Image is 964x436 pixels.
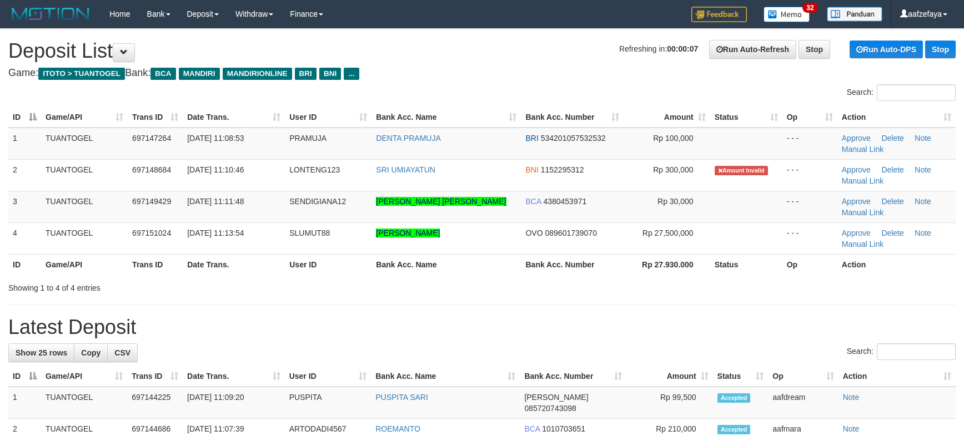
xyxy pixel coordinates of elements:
[642,229,694,237] span: Rp 27,500,000
[375,393,428,402] a: PUSPITA SARI
[187,197,244,206] span: [DATE] 11:11:48
[8,159,41,191] td: 2
[915,229,931,237] a: Note
[525,165,538,174] span: BNI
[782,107,837,128] th: Op: activate to sort column ascending
[782,159,837,191] td: - - -
[839,366,956,387] th: Action: activate to sort column ascending
[41,107,128,128] th: Game/API: activate to sort column ascending
[8,316,956,338] h1: Latest Deposit
[179,68,220,80] span: MANDIRI
[41,128,128,160] td: TUANTOGEL
[8,128,41,160] td: 1
[132,229,171,237] span: 697151024
[183,254,285,275] th: Date Trans.
[41,254,128,275] th: Game/API
[541,134,606,143] span: Copy 534201057532532 to clipboard
[41,191,128,222] td: TUANTOGEL
[74,343,108,362] a: Copy
[285,387,371,419] td: PUSPITA
[41,222,128,254] td: TUANTOGEL
[842,197,871,206] a: Approve
[842,176,884,185] a: Manual Link
[842,165,871,174] a: Approve
[877,343,956,360] input: Search:
[376,229,440,237] a: [PERSON_NAME]
[847,84,956,101] label: Search:
[8,107,41,128] th: ID: activate to sort column descending
[782,254,837,275] th: Op
[850,40,923,58] a: Run Auto-DPS
[8,68,956,79] h4: Game: Bank:
[8,40,956,62] h1: Deposit List
[127,387,183,419] td: 697144225
[132,165,171,174] span: 697148684
[710,254,782,275] th: Status
[295,68,317,80] span: BRI
[285,107,371,128] th: User ID: activate to sort column ascending
[8,387,41,419] td: 1
[626,366,712,387] th: Amount: activate to sort column ascending
[187,165,244,174] span: [DATE] 11:10:46
[653,165,693,174] span: Rp 300,000
[376,134,440,143] a: DENTA PRAMUJA
[782,222,837,254] td: - - -
[371,107,521,128] th: Bank Acc. Name: activate to sort column ascending
[319,68,341,80] span: BNI
[114,348,130,357] span: CSV
[132,134,171,143] span: 697147264
[8,222,41,254] td: 4
[128,107,183,128] th: Trans ID: activate to sort column ascending
[371,366,520,387] th: Bank Acc. Name: activate to sort column ascending
[289,165,340,174] span: LONTENG123
[624,254,710,275] th: Rp 27.930.000
[827,7,882,22] img: panduan.png
[521,107,623,128] th: Bank Acc. Number: activate to sort column ascending
[371,254,521,275] th: Bank Acc. Name
[837,107,956,128] th: Action: activate to sort column ascending
[127,366,183,387] th: Trans ID: activate to sort column ascending
[524,404,576,413] span: Copy 085720743098 to clipboard
[709,40,796,59] a: Run Auto-Refresh
[624,107,710,128] th: Amount: activate to sort column ascending
[183,366,285,387] th: Date Trans.: activate to sort column ascending
[667,44,698,53] strong: 00:00:07
[541,165,584,174] span: Copy 1152295312 to clipboard
[183,387,285,419] td: [DATE] 11:09:20
[8,278,393,293] div: Showing 1 to 4 of 4 entries
[132,197,171,206] span: 697149429
[289,197,346,206] span: SENDIGIANA12
[925,40,956,58] a: Stop
[915,134,931,143] a: Note
[768,366,838,387] th: Op: activate to sort column ascending
[344,68,359,80] span: ...
[657,197,694,206] span: Rp 30,000
[542,424,585,433] span: Copy 1010703651 to clipboard
[223,68,292,80] span: MANDIRIONLINE
[107,343,138,362] a: CSV
[543,197,586,206] span: Copy 4380453971 to clipboard
[619,44,698,53] span: Refreshing in:
[843,393,860,402] a: Note
[285,254,371,275] th: User ID
[187,134,244,143] span: [DATE] 11:08:53
[285,366,371,387] th: User ID: activate to sort column ascending
[764,7,810,22] img: Button%20Memo.svg
[150,68,175,80] span: BCA
[915,197,931,206] a: Note
[8,6,93,22] img: MOTION_logo.png
[782,128,837,160] td: - - -
[183,107,285,128] th: Date Trans.: activate to sort column ascending
[8,343,74,362] a: Show 25 rows
[799,40,830,59] a: Stop
[376,197,506,206] a: [PERSON_NAME] [PERSON_NAME]
[881,197,903,206] a: Delete
[525,197,541,206] span: BCA
[626,387,712,419] td: Rp 99,500
[691,7,747,22] img: Feedback.jpg
[653,134,693,143] span: Rp 100,000
[843,424,860,433] a: Note
[289,229,330,237] span: SLUMUT88
[520,366,626,387] th: Bank Acc. Number: activate to sort column ascending
[81,348,101,357] span: Copy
